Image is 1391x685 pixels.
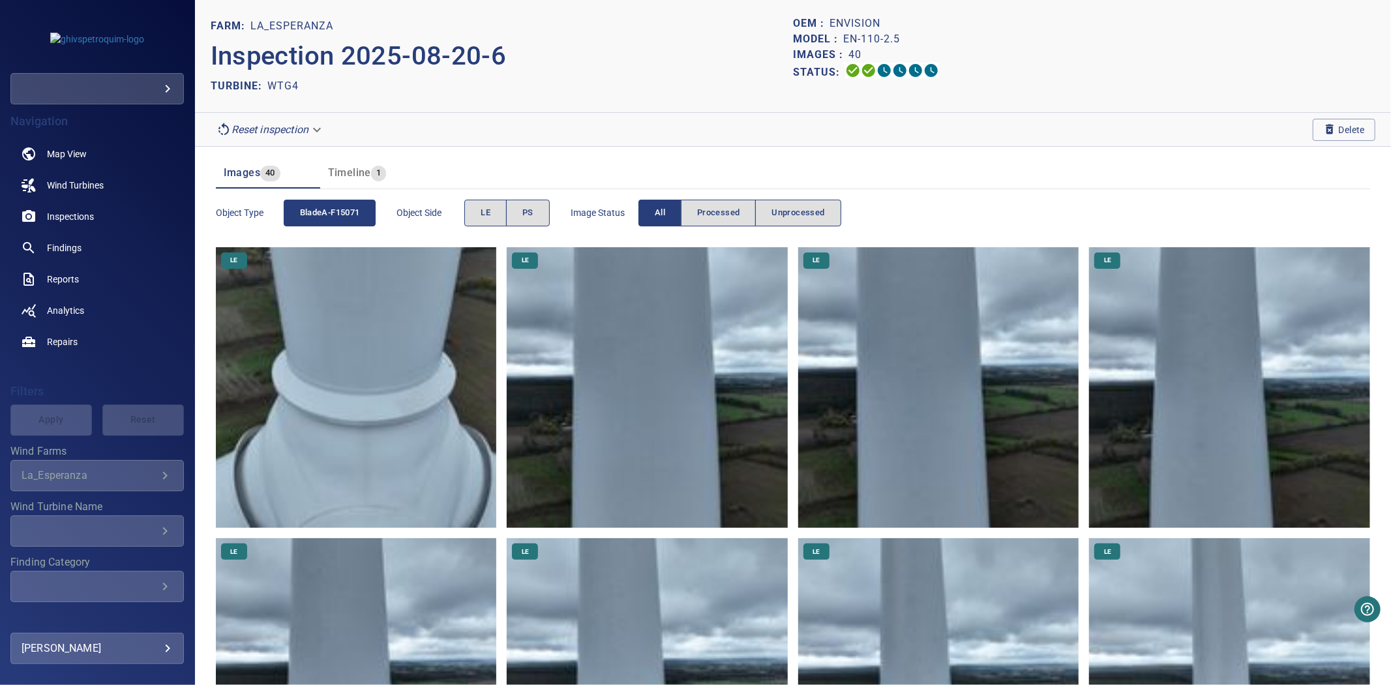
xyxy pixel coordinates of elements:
[771,205,824,221] span: Unprocessed
[47,273,79,286] span: Reports
[1313,119,1375,141] button: Delete
[793,63,845,82] p: Status:
[371,166,386,181] span: 1
[300,205,360,221] span: bladeA-F15071
[1096,256,1119,265] span: LE
[224,166,260,179] span: Images
[805,256,828,265] span: LE
[10,502,184,512] label: Wind Turbine Name
[638,200,841,226] div: imageStatus
[22,469,157,481] div: La_Esperanza
[10,571,184,602] div: Finding Category
[830,16,880,31] p: Envision
[10,557,184,568] label: Finding Category
[396,206,464,219] span: Object Side
[284,200,376,226] button: bladeA-F15071
[681,200,756,226] button: Processed
[211,18,250,34] p: FARM:
[10,295,184,326] a: analytics noActive
[793,16,830,31] p: OEM :
[571,206,638,219] span: Image Status
[1096,547,1119,556] span: LE
[892,63,908,78] svg: ML Processing 0%
[655,205,665,221] span: All
[506,200,550,226] button: PS
[522,205,533,221] span: PS
[10,446,184,457] label: Wind Farms
[250,18,333,34] p: La_Esperanza
[464,200,550,226] div: objectSide
[514,547,537,556] span: LE
[260,166,280,181] span: 40
[10,115,184,128] h4: Navigation
[47,241,82,254] span: Findings
[848,47,861,63] p: 40
[22,638,173,659] div: [PERSON_NAME]
[10,515,184,547] div: Wind Turbine Name
[755,200,841,226] button: Unprocessed
[47,335,78,348] span: Repairs
[10,460,184,491] div: Wind Farms
[10,264,184,295] a: reports noActive
[10,385,184,398] h4: Filters
[47,304,84,317] span: Analytics
[793,31,843,47] p: Model :
[10,232,184,264] a: findings noActive
[211,37,793,76] p: Inspection 2025-08-20-6
[232,123,308,136] em: Reset inspection
[47,147,87,160] span: Map View
[514,256,537,265] span: LE
[10,201,184,232] a: inspections noActive
[843,31,900,47] p: EN-110-2.5
[211,78,267,94] p: TURBINE:
[908,63,923,78] svg: Matching 0%
[211,118,329,141] div: Reset inspection
[793,47,848,63] p: Images :
[284,200,376,226] div: objectType
[845,63,861,78] svg: Uploading 100%
[267,78,299,94] p: WTG4
[464,200,507,226] button: LE
[10,138,184,170] a: map noActive
[222,547,245,556] span: LE
[923,63,939,78] svg: Classification 0%
[638,200,681,226] button: All
[697,205,740,221] span: Processed
[1323,123,1365,137] span: Delete
[10,170,184,201] a: windturbines noActive
[47,179,104,192] span: Wind Turbines
[222,256,245,265] span: LE
[861,63,876,78] svg: Data Formatted 100%
[876,63,892,78] svg: Selecting 0%
[805,547,828,556] span: LE
[10,326,184,358] a: repairs noActive
[10,73,184,104] div: ghivspetroquim
[328,166,371,179] span: Timeline
[47,210,94,223] span: Inspections
[481,205,490,221] span: LE
[216,206,284,219] span: Object type
[50,33,144,46] img: ghivspetroquim-logo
